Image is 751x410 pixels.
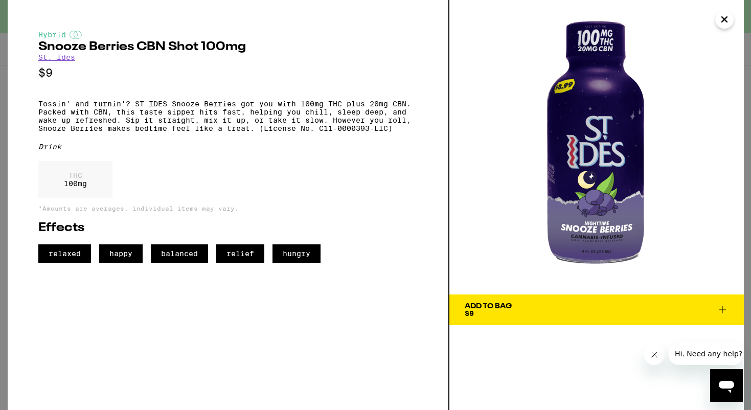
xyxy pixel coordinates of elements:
iframe: Button to launch messaging window [710,369,743,402]
span: balanced [151,244,208,263]
p: *Amounts are averages, individual items may vary. [38,205,418,212]
button: Close [715,10,734,29]
p: Tossin' and turnin'? ST IDES Snooze Berries got you with 100mg THC plus 20mg CBN. Packed with CBN... [38,100,418,132]
h2: Snooze Berries CBN Shot 100mg [38,41,418,53]
h2: Effects [38,222,418,234]
iframe: Close message [644,345,665,365]
div: Drink [38,143,418,151]
div: Add To Bag [465,303,512,310]
div: 100 mg [38,161,112,198]
span: $9 [465,309,474,317]
div: Hybrid [38,31,418,39]
p: THC [64,171,87,179]
span: hungry [272,244,321,263]
span: relaxed [38,244,91,263]
button: Add To Bag$9 [449,294,744,325]
img: hybridColor.svg [70,31,82,39]
span: relief [216,244,264,263]
a: St. Ides [38,53,75,61]
span: happy [99,244,143,263]
iframe: Message from company [669,343,743,365]
p: $9 [38,66,418,79]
